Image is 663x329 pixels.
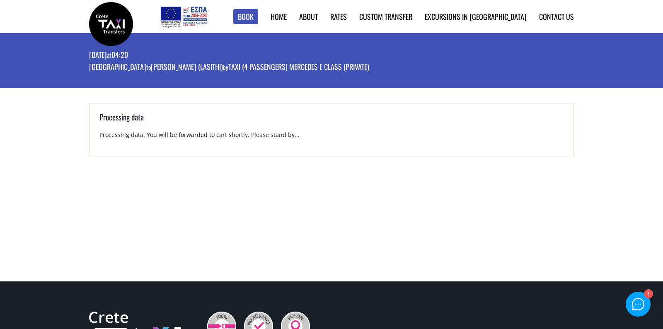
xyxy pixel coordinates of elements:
[99,111,564,131] h3: Processing data
[271,11,287,22] a: Home
[89,2,133,46] img: Crete Taxi Transfers | Booking page | Crete Taxi Transfers
[107,50,111,60] small: at
[89,19,133,27] a: Crete Taxi Transfers | Booking page | Crete Taxi Transfers
[539,11,574,22] a: Contact us
[425,11,527,22] a: Excursions in [GEOGRAPHIC_DATA]
[223,62,228,72] small: by
[159,4,208,29] img: e-bannersEUERDF180X90.jpg
[233,9,258,24] a: Book
[146,62,151,72] small: to
[359,11,412,22] a: Custom Transfer
[89,62,369,74] p: [GEOGRAPHIC_DATA] [PERSON_NAME] (Lasithi) Taxi (4 passengers) Mercedes E Class (private)
[299,11,318,22] a: About
[330,11,347,22] a: Rates
[99,131,564,146] p: Processing data. You will be forwarded to cart shortly. Please stand by...
[89,50,369,62] p: [DATE] 04:20
[644,290,652,299] div: 1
